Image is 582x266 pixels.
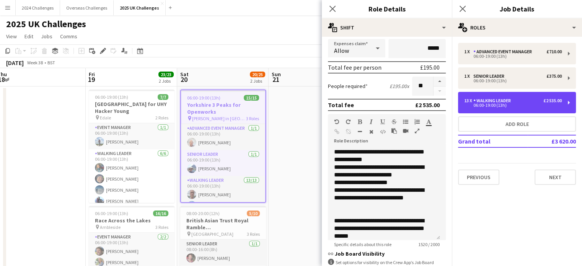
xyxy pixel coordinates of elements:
button: Undo [334,119,339,125]
span: Specific details about this role [328,242,398,247]
app-card-role: Event Manager1/106:00-19:00 (13h)[PERSON_NAME] [89,123,174,149]
span: 3 Roles [155,224,168,230]
div: BST [47,60,55,65]
span: Ambleside [100,224,121,230]
span: 21 [271,75,281,84]
div: £195.00 [420,64,440,71]
button: 2025 UK Challenges [114,0,166,15]
div: 06:00-19:00 (13h) [464,54,562,58]
app-job-card: 06:00-19:00 (13h)15/15Yorkshire 3 Peaks for Openworks [PERSON_NAME] in [GEOGRAPHIC_DATA]3 RolesAd... [180,90,266,203]
a: Comms [57,31,80,41]
h3: Job Details [452,4,582,14]
span: [GEOGRAPHIC_DATA] [191,231,233,237]
button: HTML Code [380,129,385,135]
span: [PERSON_NAME] in [GEOGRAPHIC_DATA] [192,116,246,121]
h1: 2025 UK Challenges [6,18,86,30]
div: 2 Jobs [159,78,173,84]
button: Previous [458,170,499,185]
button: Paste as plain text [391,128,397,134]
div: 06:00-19:00 (13h) [464,103,562,107]
span: Sun [272,71,281,78]
button: Fullscreen [414,128,420,134]
span: 23/23 [158,72,174,77]
button: Increase [434,77,446,86]
label: People required [328,83,368,90]
div: £375.00 [546,73,562,79]
span: Comms [60,33,77,40]
button: Text Color [426,119,431,125]
div: £2 535.00 [415,101,440,109]
app-card-role: Senior Leader1/106:00-19:00 (13h)[PERSON_NAME] [181,150,265,176]
a: Edit [21,31,36,41]
div: £195.00 x [390,83,409,90]
span: 19 [88,75,95,84]
button: Next [535,170,576,185]
span: Fri [89,71,95,78]
span: 5/10 [247,211,260,216]
h3: British Asian Trust Royal Ramble ([GEOGRAPHIC_DATA]) [180,217,266,231]
span: Edit [24,33,33,40]
a: View [3,31,20,41]
span: 3 Roles [246,116,259,121]
span: Sat [180,71,189,78]
span: 2 Roles [155,115,168,121]
button: 2024 Challenges [16,0,60,15]
span: 7/7 [158,94,168,100]
span: View [6,33,17,40]
button: Strikethrough [391,119,397,125]
button: Redo [346,119,351,125]
div: Set options for visibility on the Crew App’s Job Board [328,259,446,266]
div: £2 535.00 [543,98,562,103]
span: 3 Roles [247,231,260,237]
span: 15/15 [244,95,259,101]
span: 08:00-20:00 (12h) [186,211,220,216]
td: £3 620.00 [528,135,576,147]
span: Edale [100,115,111,121]
span: 20 [179,75,189,84]
h3: Role Details [322,4,452,14]
h3: Yorkshire 3 Peaks for Openworks [181,101,265,115]
div: Walking Leader [473,98,514,103]
div: Senior Leader [473,73,507,79]
div: [DATE] [6,59,24,67]
button: Overseas Challenges [60,0,114,15]
span: Week 38 [25,60,44,65]
div: 2 Jobs [250,78,265,84]
span: Allow [334,47,349,54]
app-card-role: Walking Leader6/606:00-19:00 (13h)[PERSON_NAME][PERSON_NAME][PERSON_NAME][PERSON_NAME] [89,149,174,233]
div: Shift [322,18,452,37]
div: 1 x [464,73,473,79]
button: Italic [368,119,374,125]
app-job-card: 06:00-19:00 (13h)7/7[GEOGRAPHIC_DATA] for UHY Hacker Young Edale2 RolesEvent Manager1/106:00-19:0... [89,90,174,203]
h3: Job Board Visibility [328,250,446,257]
div: Total fee per person [328,64,381,71]
button: Insert video [403,128,408,134]
div: Roles [452,18,582,37]
button: Underline [380,119,385,125]
div: Total fee [328,101,354,109]
div: £710.00 [546,49,562,54]
button: Horizontal Line [357,129,362,135]
td: Grand total [458,135,528,147]
span: 20/25 [250,72,265,77]
button: Bold [357,119,362,125]
button: Clear Formatting [368,129,374,135]
div: 1 x [464,49,473,54]
span: Jobs [41,33,52,40]
button: Unordered List [403,119,408,125]
app-card-role: Senior Leader1/108:00-16:00 (8h)[PERSON_NAME] [180,240,266,266]
span: 16/16 [153,211,168,216]
span: 06:00-19:00 (13h) [187,95,220,101]
button: Ordered List [414,119,420,125]
a: Jobs [38,31,55,41]
h3: [GEOGRAPHIC_DATA] for UHY Hacker Young [89,101,174,114]
span: 06:00-19:00 (13h) [95,94,128,100]
button: Add role [458,116,576,132]
span: 1520 / 2000 [412,242,446,247]
div: 13 x [464,98,473,103]
div: 06:00-19:00 (13h) [464,79,562,83]
app-card-role: Advanced Event Manager1/106:00-19:00 (13h)[PERSON_NAME] [181,124,265,150]
div: Advanced Event Manager [473,49,535,54]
